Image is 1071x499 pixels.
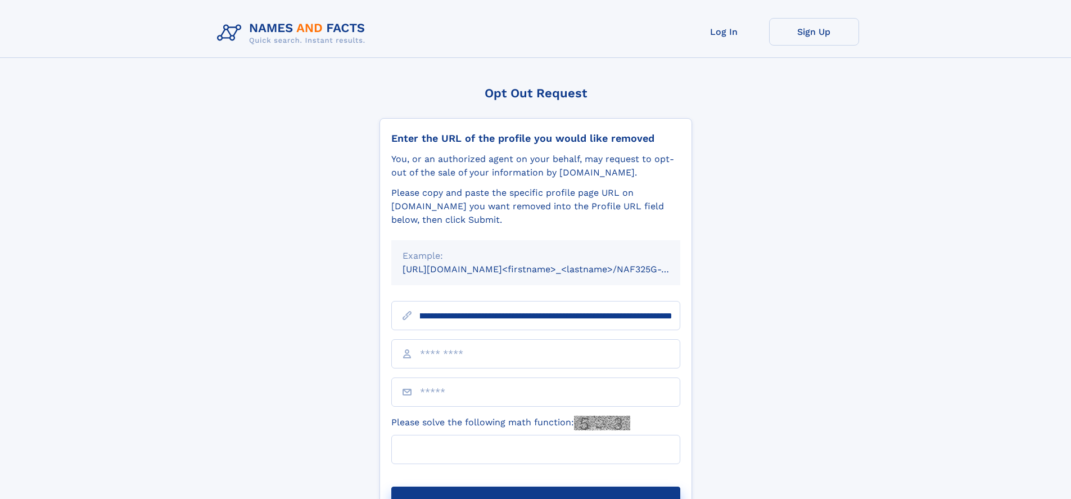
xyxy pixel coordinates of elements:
[769,18,859,46] a: Sign Up
[403,249,669,263] div: Example:
[679,18,769,46] a: Log In
[213,18,374,48] img: Logo Names and Facts
[391,152,680,179] div: You, or an authorized agent on your behalf, may request to opt-out of the sale of your informatio...
[379,86,692,100] div: Opt Out Request
[391,132,680,145] div: Enter the URL of the profile you would like removed
[391,186,680,227] div: Please copy and paste the specific profile page URL on [DOMAIN_NAME] you want removed into the Pr...
[391,416,630,430] label: Please solve the following math function:
[403,264,702,275] small: [URL][DOMAIN_NAME]<firstname>_<lastname>/NAF325G-xxxxxxxx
